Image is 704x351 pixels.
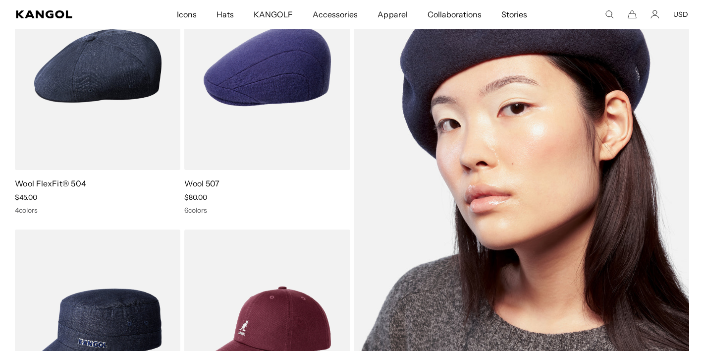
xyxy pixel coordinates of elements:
[15,193,37,202] span: $45.00
[605,10,614,19] summary: Search here
[16,10,116,18] a: Kangol
[628,10,637,19] button: Cart
[15,178,86,188] a: Wool FlexFit® 504
[15,206,180,215] div: 4 colors
[673,10,688,19] button: USD
[184,206,350,215] div: 6 colors
[184,178,220,188] a: Wool 507
[184,193,207,202] span: $80.00
[650,10,659,19] a: Account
